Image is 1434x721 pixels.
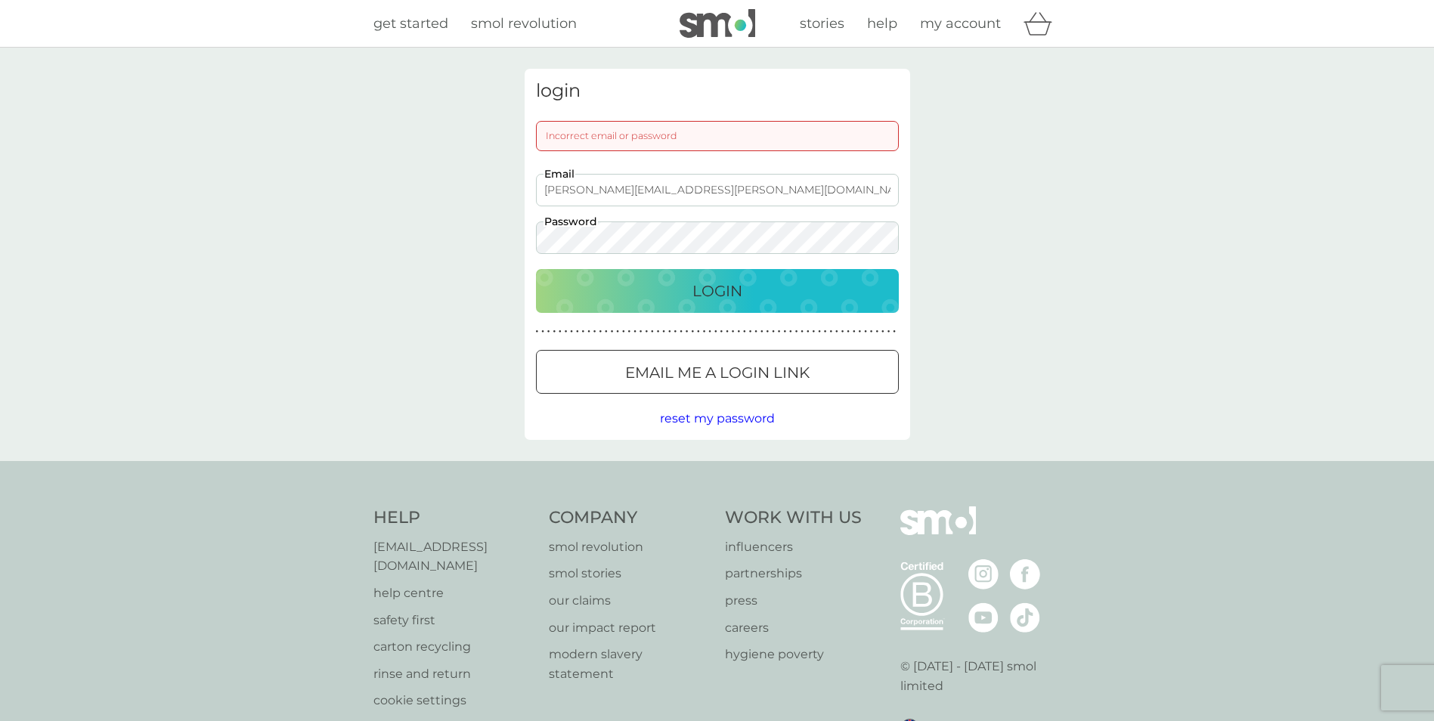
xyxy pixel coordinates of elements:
[725,618,862,638] a: careers
[749,328,752,336] p: ●
[841,328,844,336] p: ●
[622,328,625,336] p: ●
[373,506,534,530] h4: Help
[660,409,775,429] button: reset my password
[968,559,999,589] img: visit the smol Instagram page
[549,618,710,638] a: our impact report
[818,328,821,336] p: ●
[373,691,534,710] a: cookie settings
[373,664,534,684] a: rinse and return
[824,328,827,336] p: ●
[559,328,562,336] p: ●
[611,328,614,336] p: ●
[692,279,742,303] p: Login
[686,328,689,336] p: ●
[536,350,899,394] button: Email me a login link
[536,328,539,336] p: ●
[900,657,1061,695] p: © [DATE] - [DATE] smol limited
[605,328,608,336] p: ●
[870,328,873,336] p: ●
[633,328,636,336] p: ●
[725,564,862,583] p: partnerships
[565,328,568,336] p: ●
[373,583,534,603] a: help centre
[835,328,838,336] p: ●
[800,15,844,32] span: stories
[660,411,775,425] span: reset my password
[471,15,577,32] span: smol revolution
[867,15,897,32] span: help
[1024,8,1061,39] div: basket
[703,328,706,336] p: ●
[549,506,710,530] h4: Company
[657,328,660,336] p: ●
[968,602,999,633] img: visit the smol Youtube page
[471,13,577,35] a: smol revolution
[549,564,710,583] a: smol stories
[853,328,856,336] p: ●
[570,328,573,336] p: ●
[920,15,1001,32] span: my account
[783,328,786,336] p: ●
[795,328,798,336] p: ●
[668,328,671,336] p: ●
[867,13,897,35] a: help
[680,328,683,336] p: ●
[920,13,1001,35] a: my account
[778,328,781,336] p: ●
[767,328,770,336] p: ●
[864,328,867,336] p: ●
[847,328,850,336] p: ●
[587,328,590,336] p: ●
[616,328,619,336] p: ●
[691,328,694,336] p: ●
[549,537,710,557] a: smol revolution
[536,121,899,151] div: Incorrect email or password
[373,13,448,35] a: get started
[553,328,556,336] p: ●
[859,328,862,336] p: ●
[697,328,700,336] p: ●
[754,328,757,336] p: ●
[541,328,544,336] p: ●
[807,328,810,336] p: ●
[725,506,862,530] h4: Work With Us
[373,611,534,630] a: safety first
[881,328,884,336] p: ●
[789,328,792,336] p: ●
[373,637,534,657] a: carton recycling
[760,328,763,336] p: ●
[714,328,717,336] p: ●
[576,328,579,336] p: ●
[625,360,810,385] p: Email me a login link
[737,328,740,336] p: ●
[373,15,448,32] span: get started
[1010,559,1040,589] img: visit the smol Facebook page
[720,328,723,336] p: ●
[725,591,862,611] a: press
[536,80,899,102] h3: login
[725,645,862,664] p: hygiene poverty
[829,328,832,336] p: ●
[373,537,534,576] a: [EMAIL_ADDRESS][DOMAIN_NAME]
[772,328,775,336] p: ●
[651,328,654,336] p: ●
[549,591,710,611] p: our claims
[547,328,550,336] p: ●
[549,645,710,683] a: modern slavery statement
[893,328,896,336] p: ●
[674,328,677,336] p: ●
[708,328,711,336] p: ●
[801,328,804,336] p: ●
